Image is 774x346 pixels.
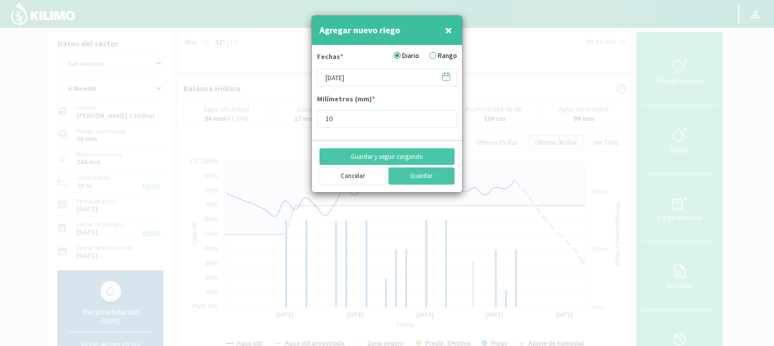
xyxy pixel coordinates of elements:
[319,148,455,165] button: Guardar y seguir cargando
[394,50,419,61] label: Diario
[445,22,452,38] span: ×
[442,20,455,40] button: Close
[429,50,457,61] label: Rango
[319,23,400,37] h4: Agregar nuevo riego
[317,94,375,107] label: Milímetros (mm)
[389,167,455,185] button: Guardar
[317,51,343,65] label: Fechas
[319,167,386,185] button: Cancelar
